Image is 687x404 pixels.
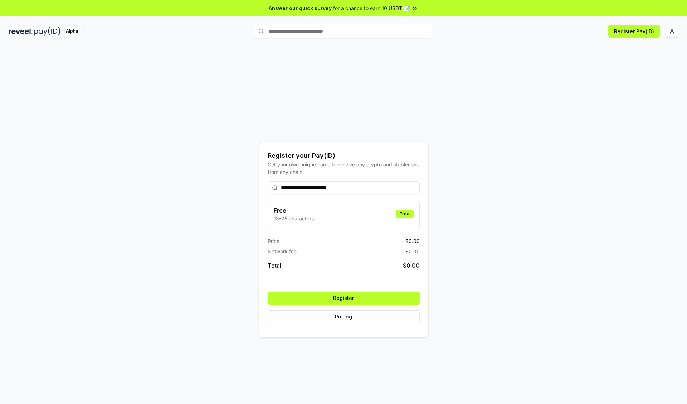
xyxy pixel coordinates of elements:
[405,237,420,245] span: $ 0.00
[9,27,33,36] img: reveel_dark
[274,215,314,222] p: 13-25 characters
[405,248,420,255] span: $ 0.00
[268,310,420,323] button: Pricing
[268,292,420,305] button: Register
[268,248,297,255] span: Network fee
[608,25,660,38] button: Register Pay(ID)
[274,206,314,215] h3: Free
[34,27,60,36] img: pay_id
[333,4,410,12] span: for a chance to earn 10 USDT 📝
[268,237,279,245] span: Price
[403,261,420,270] span: $ 0.00
[268,161,420,176] div: Get your own unique name to receive any crypto and stablecoin, from any chain
[268,151,420,161] div: Register your Pay(ID)
[269,4,332,12] span: Answer our quick survey
[62,27,82,36] div: Alpha
[268,261,281,270] span: Total
[396,210,414,218] div: Free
